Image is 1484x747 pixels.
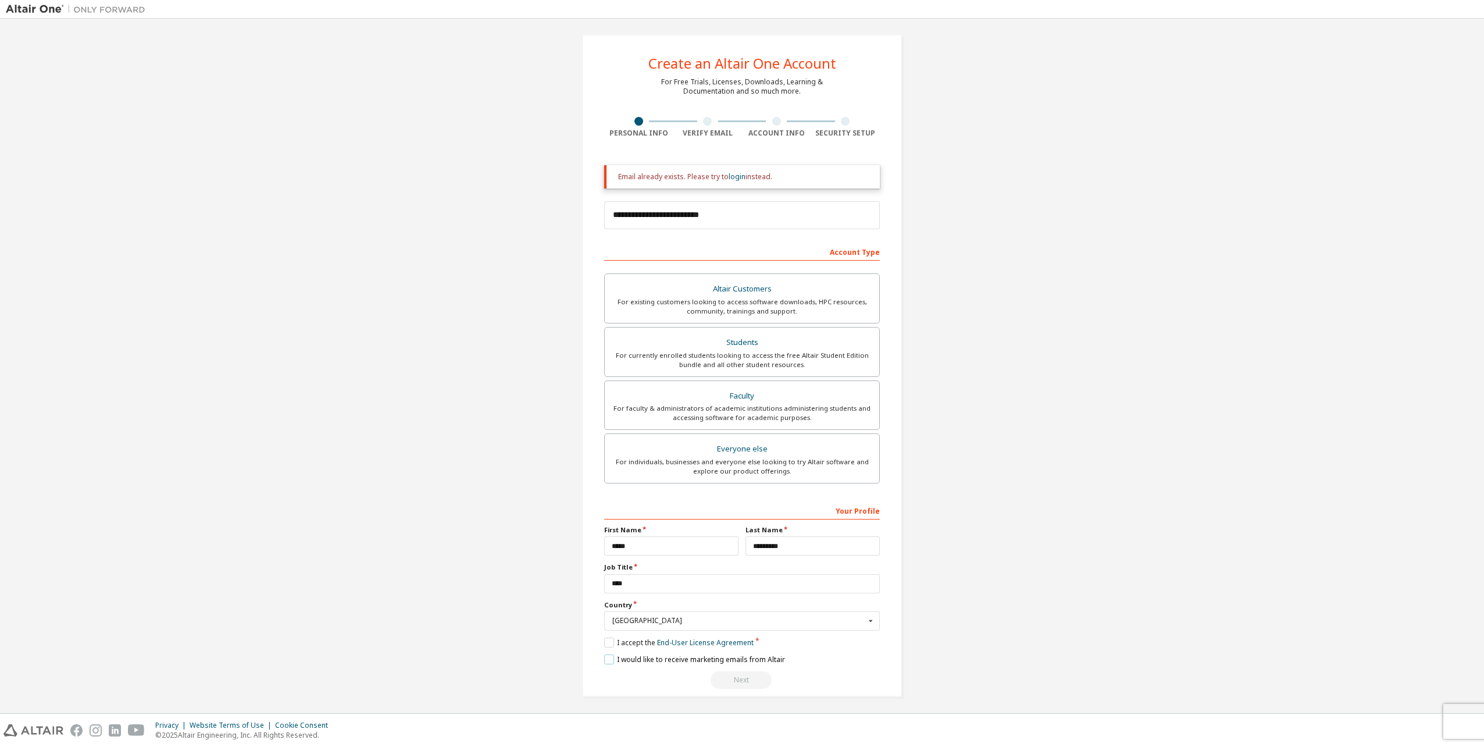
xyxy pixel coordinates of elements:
a: End-User License Agreement [657,638,754,648]
img: altair_logo.svg [3,724,63,737]
label: I would like to receive marketing emails from Altair [604,654,785,664]
img: facebook.svg [70,724,83,737]
div: Email already exists [604,671,880,689]
div: Personal Info [604,129,673,138]
img: linkedin.svg [109,724,121,737]
p: © 2025 Altair Engineering, Inc. All Rights Reserved. [155,730,335,740]
div: Faculty [612,388,872,404]
a: login [729,172,745,182]
label: Last Name [745,525,880,535]
div: Altair Customers [612,281,872,297]
div: For currently enrolled students looking to access the free Altair Student Edition bundle and all ... [612,351,872,369]
div: Account Info [742,129,811,138]
div: Your Profile [604,501,880,520]
div: Website Terms of Use [190,721,275,730]
label: Country [604,600,880,610]
div: Security Setup [811,129,880,138]
label: Job Title [604,563,880,572]
label: I accept the [604,638,754,648]
div: Cookie Consent [275,721,335,730]
div: [GEOGRAPHIC_DATA] [612,617,865,624]
div: Email already exists. Please try to instead. [618,172,871,182]
img: Altair One [6,3,151,15]
img: instagram.svg [90,724,102,737]
div: Students [612,335,872,351]
div: For individuals, businesses and everyone else looking to try Altair software and explore our prod... [612,457,872,476]
div: For existing customers looking to access software downloads, HPC resources, community, trainings ... [612,297,872,316]
img: youtube.svg [128,724,145,737]
label: First Name [604,525,739,535]
div: For faculty & administrators of academic institutions administering students and accessing softwa... [612,404,872,422]
div: Privacy [155,721,190,730]
div: Create an Altair One Account [648,56,836,70]
div: Verify Email [673,129,743,138]
div: For Free Trials, Licenses, Downloads, Learning & Documentation and so much more. [661,77,823,96]
div: Account Type [604,242,880,261]
div: Everyone else [612,441,872,457]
